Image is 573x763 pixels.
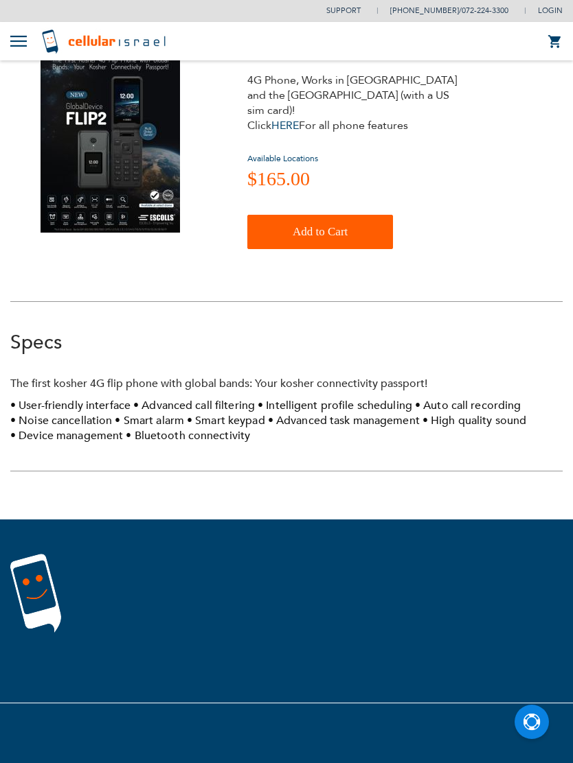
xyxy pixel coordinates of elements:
[390,5,459,16] a: [PHONE_NUMBER]
[10,376,563,391] p: The first kosher 4G flip phone with global bands: Your kosher connectivity passport!
[271,118,299,133] a: HERE
[258,398,412,413] li: Intelligent profile scheduling
[115,413,184,428] li: Smart alarm
[41,27,170,55] img: Cellular Israel
[326,5,361,16] a: Support
[10,329,62,355] a: Specs
[247,153,318,164] a: Available Locations
[423,413,526,428] li: High quality sound
[247,73,460,133] div: 4G Phone, Works in [GEOGRAPHIC_DATA] and the [GEOGRAPHIC_DATA] (with a US sim card)!
[415,398,521,413] li: Auto call recording
[293,218,348,246] span: Add to Cart
[133,398,255,413] li: Advanced call filtering
[268,413,420,428] li: Advanced task management
[126,428,250,443] li: Bluetooth connectivity
[10,398,131,413] li: User-friendly interface
[247,215,393,249] button: Add to Cart
[10,36,27,47] img: Toggle Menu
[41,34,180,233] img: Escolls Flip2
[247,168,310,189] span: $165.00
[10,428,123,443] li: Device management
[538,5,563,16] span: Login
[462,5,508,16] a: 072-224-3300
[10,413,112,428] li: Noise cancellation
[247,118,460,133] p: Click For all phone features
[377,1,508,21] li: /
[187,413,265,428] li: Smart keypad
